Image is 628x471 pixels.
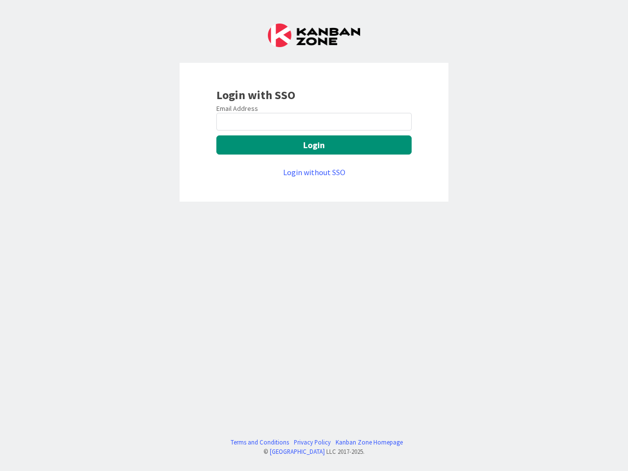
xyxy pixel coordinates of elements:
[268,24,360,47] img: Kanban Zone
[231,438,289,447] a: Terms and Conditions
[336,438,403,447] a: Kanban Zone Homepage
[283,167,345,177] a: Login without SSO
[226,447,403,456] div: © LLC 2017- 2025 .
[294,438,331,447] a: Privacy Policy
[270,447,325,455] a: [GEOGRAPHIC_DATA]
[216,87,295,103] b: Login with SSO
[216,104,258,113] label: Email Address
[216,135,412,155] button: Login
